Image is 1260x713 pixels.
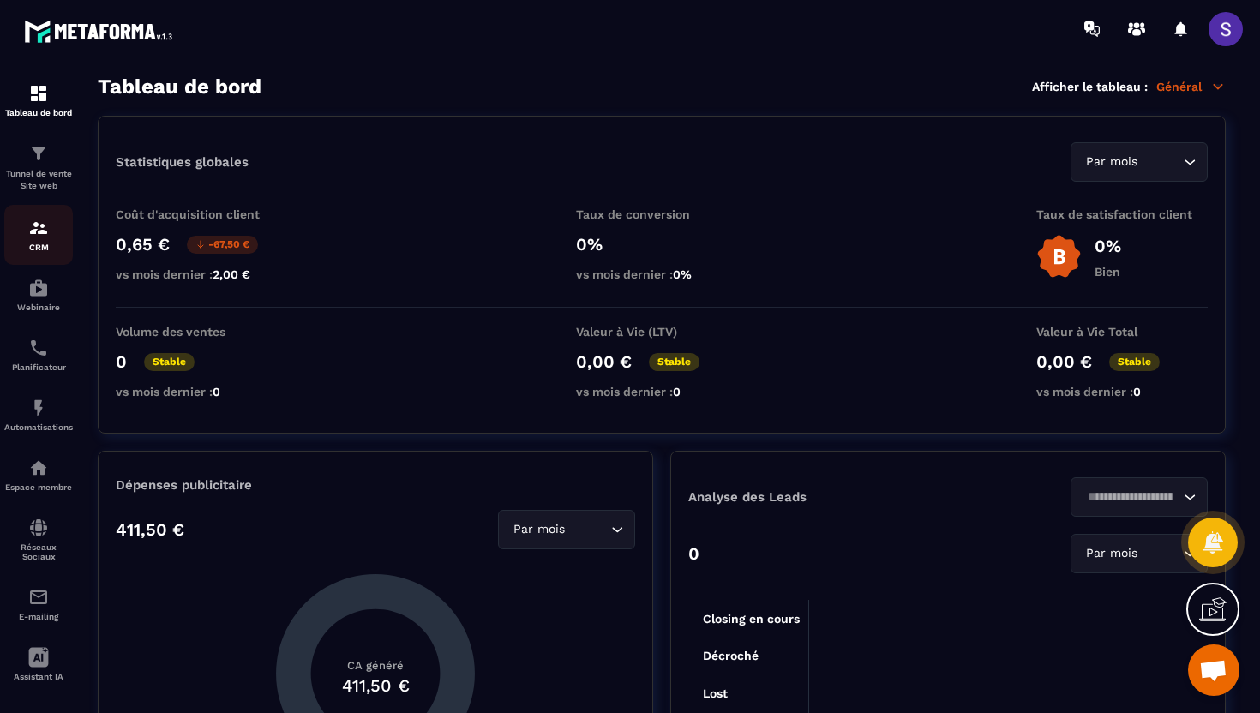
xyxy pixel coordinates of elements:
[116,267,287,281] p: vs mois dernier :
[1095,265,1121,279] p: Bien
[703,649,759,662] tspan: Décroché
[4,385,73,445] a: automationsautomationsAutomatisations
[28,458,49,478] img: automations
[1082,544,1141,563] span: Par mois
[576,351,632,372] p: 0,00 €
[24,15,178,47] img: logo
[1082,488,1179,506] input: Search for option
[28,587,49,608] img: email
[4,612,73,621] p: E-mailing
[4,70,73,130] a: formationformationTableau de bord
[187,236,258,254] p: -67,50 €
[688,543,699,564] p: 0
[1188,644,1239,696] div: Ouvrir le chat
[498,510,635,549] div: Search for option
[1109,353,1160,371] p: Stable
[116,325,287,339] p: Volume des ventes
[116,519,184,540] p: 411,50 €
[116,385,287,398] p: vs mois dernier :
[213,267,250,281] span: 2,00 €
[4,130,73,205] a: formationformationTunnel de vente Site web
[4,205,73,265] a: formationformationCRM
[1156,79,1226,94] p: Général
[4,303,73,312] p: Webinaire
[4,168,73,192] p: Tunnel de vente Site web
[4,672,73,681] p: Assistant IA
[576,325,747,339] p: Valeur à Vie (LTV)
[28,278,49,298] img: automations
[576,267,747,281] p: vs mois dernier :
[1036,385,1208,398] p: vs mois dernier :
[4,505,73,574] a: social-networksocial-networkRéseaux Sociaux
[4,542,73,561] p: Réseaux Sociaux
[4,108,73,117] p: Tableau de bord
[673,385,681,398] span: 0
[4,362,73,372] p: Planificateur
[4,445,73,505] a: automationsautomationsEspace membre
[1071,477,1208,517] div: Search for option
[28,518,49,538] img: social-network
[1133,385,1141,398] span: 0
[4,574,73,634] a: emailemailE-mailing
[4,325,73,385] a: schedulerschedulerPlanificateur
[703,686,728,700] tspan: Lost
[116,207,287,221] p: Coût d'acquisition client
[1095,236,1121,256] p: 0%
[116,154,249,170] p: Statistiques globales
[28,398,49,418] img: automations
[116,234,170,255] p: 0,65 €
[703,612,800,626] tspan: Closing en cours
[116,351,127,372] p: 0
[1071,142,1208,182] div: Search for option
[673,267,692,281] span: 0%
[4,422,73,432] p: Automatisations
[1036,325,1208,339] p: Valeur à Vie Total
[1071,534,1208,573] div: Search for option
[4,243,73,252] p: CRM
[1032,80,1148,93] p: Afficher le tableau :
[98,75,261,99] h3: Tableau de bord
[688,489,948,505] p: Analyse des Leads
[4,265,73,325] a: automationsautomationsWebinaire
[568,520,607,539] input: Search for option
[4,482,73,492] p: Espace membre
[649,353,699,371] p: Stable
[28,143,49,164] img: formation
[576,234,747,255] p: 0%
[144,353,195,371] p: Stable
[1141,544,1179,563] input: Search for option
[1036,207,1208,221] p: Taux de satisfaction client
[509,520,568,539] span: Par mois
[116,477,635,493] p: Dépenses publicitaire
[1082,153,1141,171] span: Par mois
[1036,351,1092,372] p: 0,00 €
[576,207,747,221] p: Taux de conversion
[1141,153,1179,171] input: Search for option
[213,385,220,398] span: 0
[28,218,49,238] img: formation
[28,338,49,358] img: scheduler
[28,83,49,104] img: formation
[576,385,747,398] p: vs mois dernier :
[4,634,73,694] a: Assistant IA
[1036,234,1082,279] img: b-badge-o.b3b20ee6.svg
